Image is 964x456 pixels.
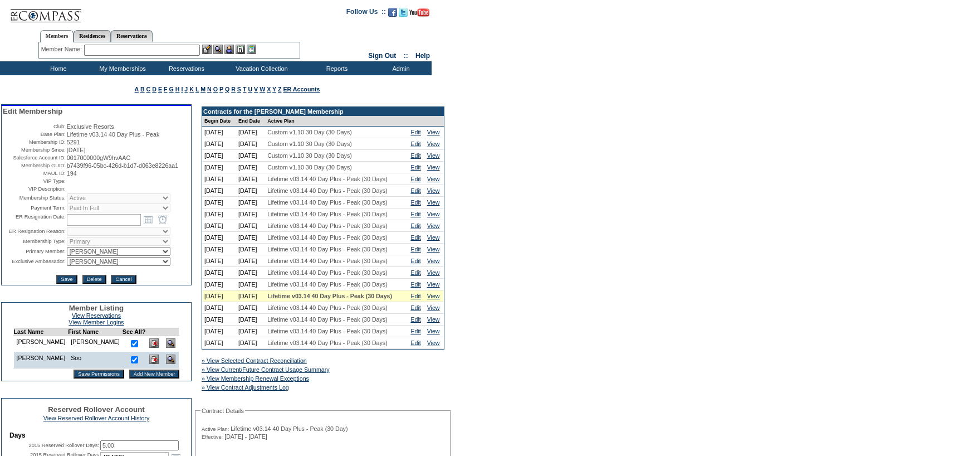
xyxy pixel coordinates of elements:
td: [DATE] [236,267,265,279]
a: I [181,86,183,93]
a: View [427,316,440,323]
td: Membership Status: [3,193,66,202]
img: Reservations [236,45,245,54]
td: [DATE] [202,279,236,290]
a: ER Accounts [283,86,320,93]
a: View [427,187,440,194]
span: Custom v1.10 30 Day (30 Days) [267,129,352,135]
span: Member Listing [69,304,124,312]
a: Edit [410,293,420,299]
a: O [213,86,218,93]
span: Exclusive Resorts [67,123,114,130]
span: Custom v1.10 30 Day (30 Days) [267,140,352,147]
a: P [219,86,223,93]
a: Edit [410,152,420,159]
td: Reservations [153,61,217,75]
img: View [213,45,223,54]
a: View [427,211,440,217]
td: [DATE] [236,255,265,267]
td: Begin Date [202,116,236,127]
a: View [427,293,440,299]
a: Edit [410,316,420,323]
span: Lifetime v03.14 40 Day Plus - Peak [67,131,159,138]
a: T [243,86,247,93]
img: Delete [149,338,159,348]
span: Custom v1.10 30 Day (30 Days) [267,164,352,171]
td: Vacation Collection [217,61,304,75]
a: View [427,339,440,346]
img: Subscribe to our YouTube Channel [409,8,429,17]
a: View Member Logins [68,319,124,326]
td: [DATE] [236,197,265,208]
td: Reports [304,61,368,75]
a: Edit [410,304,420,311]
span: :: [404,52,408,60]
td: Primary Member: [3,247,66,256]
a: View [427,269,440,276]
a: » View Current/Future Contract Usage Summary [202,366,330,373]
td: [DATE] [202,162,236,173]
td: [DATE] [202,302,236,314]
td: [DATE] [202,337,236,349]
a: View [427,258,440,264]
a: » View Selected Contract Reconciliation [202,357,307,364]
span: Lifetime v03.14 40 Day Plus - Peak (30 Days) [267,246,388,253]
td: First Name [68,328,123,336]
a: View [427,129,440,135]
td: [PERSON_NAME] [13,352,68,368]
span: Lifetime v03.14 40 Day Plus - Peak (30 Days) [267,258,388,264]
a: Edit [410,281,420,288]
td: Exclusive Ambassador: [3,257,66,266]
a: S [237,86,241,93]
a: L [195,86,199,93]
span: Lifetime v03.14 40 Day Plus - Peak (30 Days) [267,304,388,311]
a: A [135,86,139,93]
td: Membership Since: [3,147,66,153]
a: Open the time view popup. [156,214,169,226]
img: Delete [149,355,159,364]
a: » View Membership Renewal Exceptions [202,375,309,382]
td: Base Plan: [3,131,66,138]
a: Edit [410,164,420,171]
a: E [158,86,162,93]
a: Edit [410,176,420,182]
td: VIP Type: [3,178,66,185]
a: View [427,176,440,182]
a: C [146,86,151,93]
td: See All? [123,328,146,336]
a: N [207,86,212,93]
a: View [427,199,440,206]
a: Edit [410,258,420,264]
td: [DATE] [202,127,236,138]
a: Edit [410,234,420,241]
a: Help [415,52,430,60]
td: [DATE] [236,185,265,197]
input: Cancel [111,275,136,284]
td: [DATE] [236,244,265,255]
label: 2015 Reserved Rollover Days: [28,443,99,448]
a: Z [278,86,282,93]
a: G [169,86,173,93]
span: [DATE] - [DATE] [224,433,267,440]
td: Club: [3,123,66,130]
td: VIP Description: [3,186,66,192]
a: View [427,152,440,159]
img: View Dashboard [166,338,175,348]
a: X [267,86,271,93]
span: [DATE] [67,147,86,153]
a: View [427,281,440,288]
td: Follow Us :: [346,7,386,20]
a: Edit [410,339,420,346]
span: Lifetime v03.14 40 Day Plus - Peak (30 Days) [267,187,388,194]
td: Admin [368,61,432,75]
td: Membership ID: [3,139,66,145]
td: [DATE] [236,220,265,232]
legend: Contract Details [200,408,245,414]
td: [DATE] [236,127,265,138]
span: 194 [67,170,77,177]
a: Open the calendar popup. [142,214,154,226]
a: Edit [410,129,420,135]
a: Residences [74,30,111,42]
a: H [175,86,180,93]
span: b7439f96-05bc-426d-b1d7-d063e8226aa1 [67,162,178,169]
